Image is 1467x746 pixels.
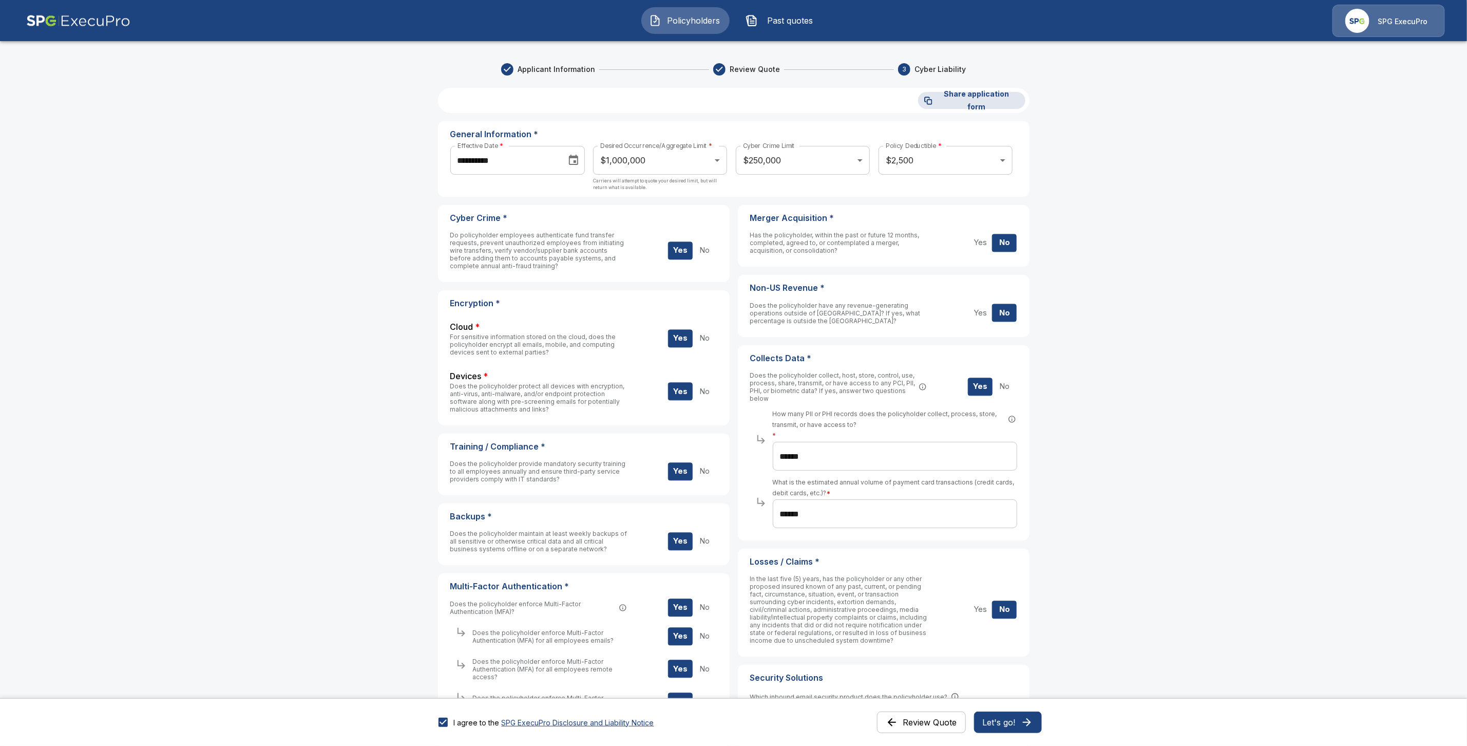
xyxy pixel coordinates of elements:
span: In the last five (5) years, has the policyholder or any other proposed insured known of any past,... [750,575,927,644]
button: No [692,599,717,617]
button: No [992,234,1017,252]
span: Policyholders [665,14,722,27]
span: Does the policyholder maintain at least weekly backups of all sensitive or otherwise critical dat... [450,530,627,553]
span: Does the policyholder enforce Multi-Factor Authentication (MFA) for all employees VPN access? [473,694,631,710]
span: Does the policyholder enforce Multi-Factor Authentication (MFA)? [450,600,616,616]
span: Has the policyholder, within the past or future 12 months, completed, agreed to, or contemplated ... [750,231,920,254]
button: Policyholders IconPolicyholders [641,7,730,34]
p: Cyber Crime * [450,213,717,223]
button: Yes [668,599,693,617]
p: Backups * [450,512,717,521]
p: General Information * [450,129,1017,139]
button: No [692,660,717,678]
p: Carriers will attempt to quote your desired limit, but will return what is available. [593,177,727,198]
label: Cyber Crime Limit [743,141,795,150]
div: $1,000,000 [593,146,727,175]
button: No [992,304,1017,322]
text: 3 [902,66,906,73]
button: Choose date, selected date is Oct 31, 2025 [563,150,584,171]
button: Yes [668,383,693,401]
span: Which inbound email security product does the policyholder use? [750,692,960,702]
button: No [692,329,717,347]
span: Does the policyholder enforce Multi-Factor Authentication (MFA) for all employees remote access? [473,658,613,681]
button: Yes [668,660,693,678]
span: Does the policyholder have any revenue-generating operations outside of [GEOGRAPHIC_DATA]? If yes... [750,302,921,325]
img: Agency Icon [1345,9,1369,33]
span: Do policyholder employees authenticate fund transfer requests, prevent unauthorized employees fro... [450,231,624,270]
p: Encryption * [450,299,717,308]
button: Yes [668,693,693,711]
div: $2,500 [879,146,1012,175]
button: Yes [668,241,693,259]
p: Merger Acquisition * [750,213,1017,223]
p: Training / Compliance * [450,442,717,452]
button: Yes [668,329,693,347]
p: Non-US Revenue * [750,283,1017,293]
img: Past quotes Icon [746,14,758,27]
button: No [692,383,717,401]
p: Security Solutions [750,673,1017,683]
button: No [692,462,717,480]
button: Past quotes IconPast quotes [738,7,826,34]
button: SEG (Secure Email Gateway) is a security solution that filters and scans incoming emails to prote... [950,692,960,702]
span: Does the policyholder protect all devices with encryption, anti-virus, anti-malware, and/or endpo... [450,382,625,413]
span: Cyber Liability [915,64,966,74]
button: No [692,693,717,711]
p: SPG ExecuPro [1378,16,1427,27]
span: Does the policyholder provide mandatory security training to all employees annually and ensure th... [450,460,626,483]
button: Let's go! [974,712,1042,733]
img: Policyholders Icon [649,14,661,27]
button: Share application form [918,92,1025,109]
a: Agency IconSPG ExecuPro [1332,5,1445,37]
div: $250,000 [736,146,869,175]
button: No [692,627,717,645]
button: Yes [968,234,993,252]
label: Effective Date [458,141,503,150]
p: Collects Data * [750,353,1017,363]
button: No [692,241,717,259]
span: For sensitive information stored on the cloud, does the policyholder encrypt all emails, mobile, ... [450,333,616,356]
button: No [992,378,1017,396]
button: Multi-Factor Authentication (MFA) is a security process that requires users to provide two or mor... [618,603,628,613]
button: Yes [968,601,993,619]
button: Yes [668,627,693,645]
div: I agree to the [454,717,654,728]
p: Losses / Claims * [750,557,1017,567]
label: Policy Deductible [886,141,942,150]
button: PII: Personally Identifiable Information (names, SSNs, addresses, phone numbers). PHI: Protected ... [1007,414,1017,424]
span: Past quotes [762,14,818,27]
button: Yes [668,462,693,480]
span: Devices [450,370,482,382]
h6: What is the estimated annual volume of payment card transactions (credit cards, debit cards, etc.)? [773,477,1017,498]
button: I agree to the [502,717,654,728]
label: Desired Occurrence/Aggregate Limit [600,141,712,150]
span: Applicant Information [518,64,595,74]
span: Cloud [450,321,473,333]
button: Yes [968,378,993,396]
span: Review Quote [730,64,780,74]
p: Multi-Factor Authentication * [450,582,717,591]
span: Does the policyholder enforce Multi-Factor Authentication (MFA) for all employees emails? [473,629,614,644]
button: No [692,532,717,550]
button: Yes [668,532,693,550]
button: Yes [968,304,993,322]
span: Does the policyholder collect, host, store, control, use, process, share, transmit, or have acces... [750,371,916,402]
img: AA Logo [26,5,130,37]
button: PCI: Payment card information. PII: Personally Identifiable Information (names, SSNs, addresses).... [918,382,928,392]
button: Review Quote [877,712,966,733]
span: How many PII or PHI records does the policyholder collect, process, store, transmit, or have acce... [773,408,1017,430]
button: No [992,601,1017,619]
